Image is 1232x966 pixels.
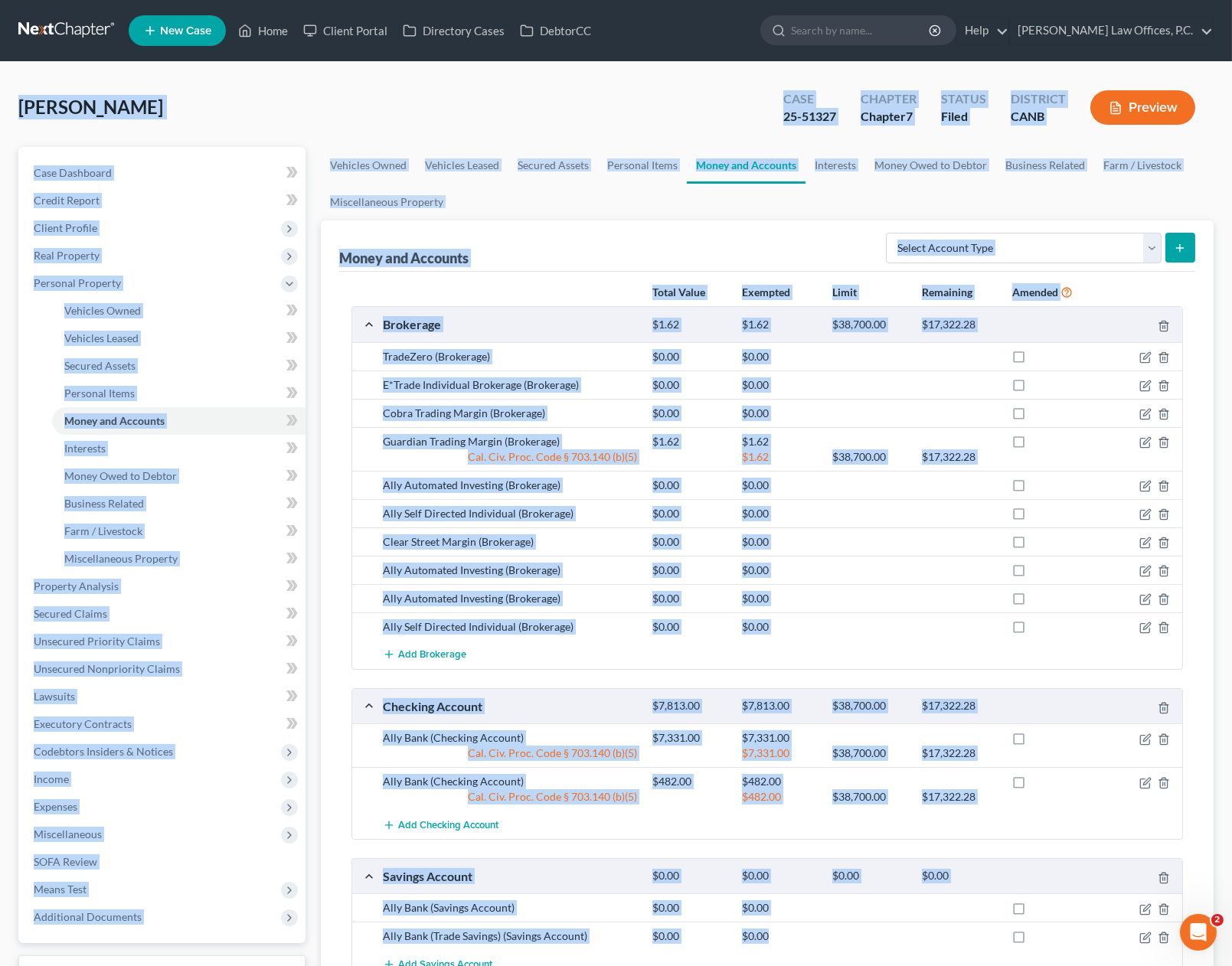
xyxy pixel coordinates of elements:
[941,108,986,126] div: Filed
[34,276,121,289] span: Personal Property
[34,635,160,648] span: Unsecured Priority Claims
[734,478,824,493] div: $0.00
[645,434,734,449] div: $1.62
[1010,17,1213,44] a: [PERSON_NAME] Law Offices, P.C.
[64,331,139,344] span: Vehicles Leased
[806,147,865,184] a: Interests
[34,745,173,758] span: Codebtors Insiders & Notices
[321,147,416,184] a: Vehicles Owned
[734,349,824,364] div: $0.00
[1211,914,1224,926] span: 2
[914,789,1004,804] div: $17,322.28
[64,359,136,372] span: Secured Assets
[508,147,598,184] a: Secured Assets
[734,928,824,944] div: $0.00
[825,318,914,332] div: $38,700.00
[375,774,645,789] div: Ally Bank (Checking Account)
[512,17,599,44] a: DebtorCC
[230,17,296,44] a: Home
[825,449,914,465] div: $38,700.00
[34,221,97,234] span: Client Profile
[398,819,498,831] span: Add Checking Account
[64,524,142,537] span: Farm / Livestock
[64,442,106,455] span: Interests
[825,699,914,713] div: $38,700.00
[734,434,824,449] div: $1.62
[34,194,100,207] span: Credit Report
[375,434,645,449] div: Guardian Trading Margin (Brokerage)
[734,900,824,915] div: $0.00
[34,827,102,840] span: Miscellaneous
[375,449,645,465] div: Cal. Civ. Proc. Code § 703.140 (b)(5)
[375,591,645,606] div: Ally Automated Investing (Brokerage)
[734,730,824,746] div: $7,331.00
[21,159,306,187] a: Case Dashboard
[383,811,498,839] button: Add Checking Account
[645,478,734,493] div: $0.00
[21,600,306,628] a: Secured Claims
[645,619,734,635] div: $0.00
[21,573,306,600] a: Property Analysis
[1094,147,1191,184] a: Farm / Livestock
[34,579,119,592] span: Property Analysis
[1180,914,1217,951] iframe: Intercom live chat
[734,506,824,521] div: $0.00
[375,730,645,746] div: Ally Bank (Checking Account)
[21,848,306,876] a: SOFA Review
[645,730,734,746] div: $7,331.00
[825,869,914,883] div: $0.00
[652,286,705,299] strong: Total Value
[645,318,734,332] div: $1.62
[645,563,734,578] div: $0.00
[1011,108,1066,126] div: CANB
[941,90,986,108] div: Status
[34,607,107,620] span: Secured Claims
[64,387,135,400] span: Personal Items
[734,534,824,550] div: $0.00
[34,166,112,179] span: Case Dashboard
[375,478,645,493] div: Ally Automated Investing (Brokerage)
[922,286,972,299] strong: Remaining
[21,710,306,738] a: Executory Contracts
[645,406,734,421] div: $0.00
[914,746,1004,761] div: $17,322.28
[52,325,306,352] a: Vehicles Leased
[34,772,69,785] span: Income
[34,800,77,813] span: Expenses
[734,563,824,578] div: $0.00
[914,699,1004,713] div: $17,322.28
[1012,286,1058,299] strong: Amended
[734,377,824,393] div: $0.00
[645,377,734,393] div: $0.00
[375,534,645,550] div: Clear Street Margin (Brokerage)
[861,90,917,108] div: Chapter
[375,316,645,332] div: Brokerage
[52,297,306,325] a: Vehicles Owned
[64,414,165,427] span: Money and Accounts
[416,147,508,184] a: Vehicles Leased
[1090,90,1195,125] button: Preview
[34,910,142,923] span: Additional Documents
[34,855,97,868] span: SOFA Review
[734,869,824,883] div: $0.00
[64,497,144,510] span: Business Related
[914,449,1004,465] div: $17,322.28
[825,789,914,804] div: $38,700.00
[52,490,306,517] a: Business Related
[375,377,645,393] div: E*Trade Individual Brokerage (Brokerage)
[34,249,100,262] span: Real Property
[321,184,453,220] a: Miscellaneous Property
[64,552,178,565] span: Miscellaneous Property
[645,869,734,883] div: $0.00
[734,619,824,635] div: $0.00
[21,683,306,710] a: Lawsuits
[339,249,469,267] div: Money and Accounts
[375,563,645,578] div: Ally Automated Investing (Brokerage)
[52,517,306,545] a: Farm / Livestock
[598,147,687,184] a: Personal Items
[861,108,917,126] div: Chapter
[832,286,857,299] strong: Limit
[375,349,645,364] div: TradeZero (Brokerage)
[64,304,141,317] span: Vehicles Owned
[783,108,836,126] div: 25-51327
